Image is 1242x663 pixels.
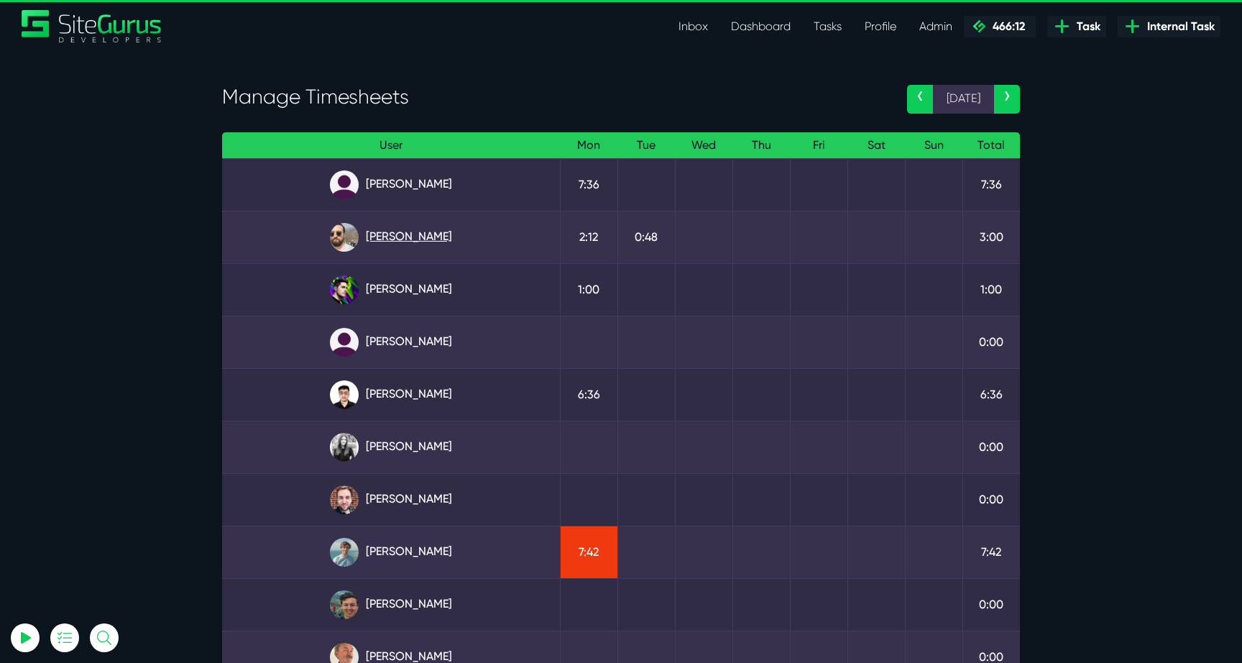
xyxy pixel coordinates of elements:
img: Sitegurus Logo [22,10,162,42]
a: [PERSON_NAME] [234,485,548,514]
td: 0:00 [962,316,1020,368]
th: Tue [617,132,675,159]
a: ‹ [907,85,933,114]
td: 0:00 [962,473,1020,526]
th: Sat [847,132,905,159]
img: ublsy46zpoyz6muduycb.jpg [330,223,359,252]
a: [PERSON_NAME] [234,590,548,619]
th: User [222,132,560,159]
span: 466:12 [987,19,1025,33]
a: Profile [853,12,908,41]
td: 7:42 [560,526,617,578]
img: rxuxidhawjjb44sgel4e.png [330,275,359,304]
td: 7:42 [962,526,1020,578]
a: [PERSON_NAME] [234,170,548,199]
a: [PERSON_NAME] [234,328,548,357]
a: 466:12 [964,16,1036,37]
img: tfogtqcjwjterk6idyiu.jpg [330,485,359,514]
a: Dashboard [719,12,802,41]
a: [PERSON_NAME] [234,275,548,304]
a: Admin [908,12,964,41]
th: Sun [905,132,962,159]
span: Task [1071,18,1100,35]
td: 0:00 [962,578,1020,631]
img: esb8jb8dmrsykbqurfoz.jpg [330,590,359,619]
a: SiteGurus [22,10,162,42]
td: 7:36 [962,158,1020,211]
td: 6:36 [962,368,1020,421]
th: Total [962,132,1020,159]
a: Inbox [667,12,719,41]
td: 1:00 [962,263,1020,316]
a: Tasks [802,12,853,41]
img: default_qrqg0b.png [330,328,359,357]
p: Nothing tracked yet! 🙂 [63,81,188,99]
th: Wed [675,132,732,159]
td: 1:00 [560,263,617,316]
td: 7:36 [560,158,617,211]
th: Thu [732,132,790,159]
a: › [994,85,1020,114]
img: rgqpcqpgtbr9fmz9rxmm.jpg [330,433,359,462]
a: Internal Task [1118,16,1220,37]
td: 2:12 [560,211,617,263]
a: [PERSON_NAME] [234,538,548,567]
td: 0:48 [617,211,675,263]
td: 6:36 [560,368,617,421]
th: Fri [790,132,847,159]
a: Task [1047,16,1106,37]
th: Mon [560,132,617,159]
img: xv1kmavyemxtguplm5ir.png [330,380,359,409]
a: [PERSON_NAME] [234,380,548,409]
img: tkl4csrki1nqjgf0pb1z.png [330,538,359,567]
a: [PERSON_NAME] [234,433,548,462]
td: 0:00 [962,421,1020,473]
span: Internal Task [1141,18,1215,35]
span: [DATE] [933,85,994,114]
h3: Manage Timesheets [222,85,885,109]
img: default_qrqg0b.png [330,170,359,199]
a: [PERSON_NAME] [234,223,548,252]
td: 3:00 [962,211,1020,263]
